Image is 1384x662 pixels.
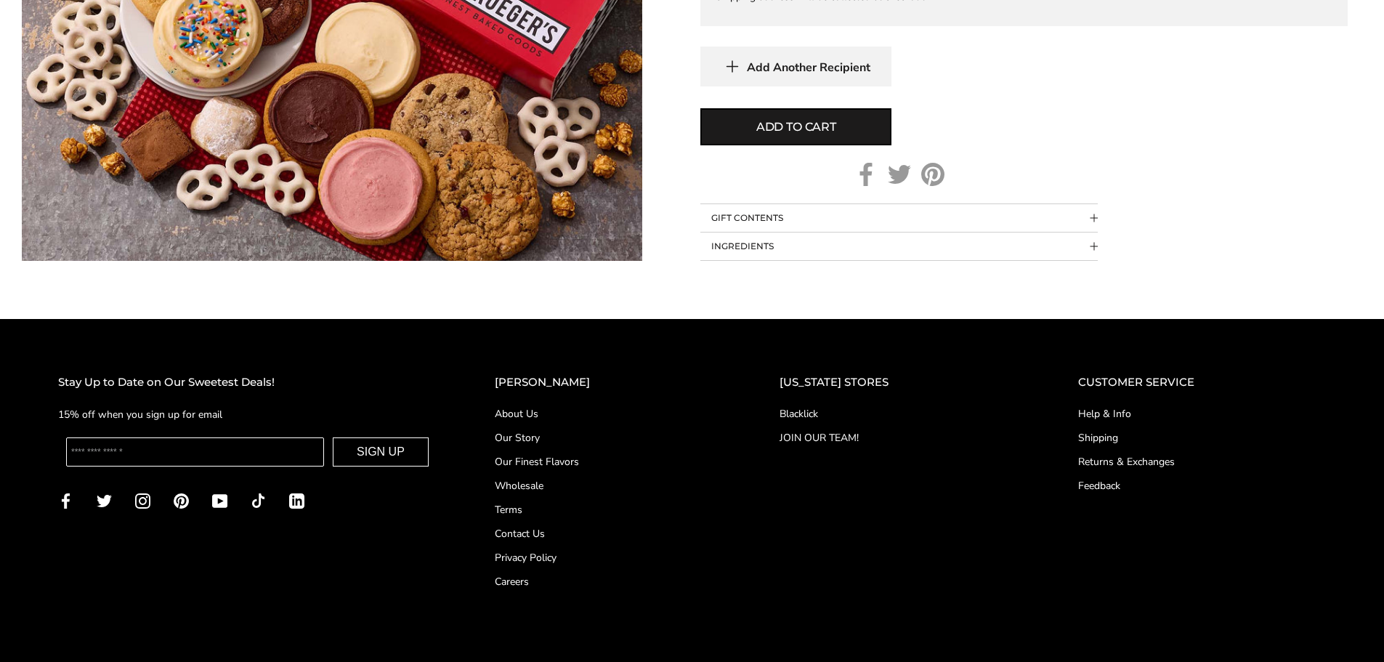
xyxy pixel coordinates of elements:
button: Add to cart [700,108,891,145]
a: Our Finest Flavors [495,454,721,469]
a: Terms [495,502,721,517]
a: Wholesale [495,478,721,493]
a: Instagram [135,492,150,509]
a: Our Story [495,430,721,445]
a: YouTube [212,492,227,509]
a: Pinterest [174,492,189,509]
button: Add Another Recipient [700,47,891,86]
a: About Us [495,406,721,421]
span: Add to cart [756,118,836,136]
input: Enter your email [66,437,324,467]
h2: [PERSON_NAME] [495,374,721,392]
a: Twitter [97,492,112,509]
a: Contact Us [495,526,721,541]
a: Twitter [888,163,911,186]
a: Help & Info [1078,406,1326,421]
a: Facebook [58,492,73,509]
a: Blacklick [780,406,1020,421]
a: Careers [495,574,721,589]
a: Privacy Policy [495,550,721,565]
a: Returns & Exchanges [1078,454,1326,469]
h2: Stay Up to Date on Our Sweetest Deals! [58,374,437,392]
iframe: Sign Up via Text for Offers [12,607,150,650]
a: TikTok [251,492,266,509]
a: Feedback [1078,478,1326,493]
a: LinkedIn [289,492,304,509]
span: Add Another Recipient [747,60,870,75]
button: Collapsible block button [700,204,1098,232]
button: SIGN UP [333,437,429,467]
button: Collapsible block button [700,233,1098,260]
h2: CUSTOMER SERVICE [1078,374,1326,392]
p: 15% off when you sign up for email [58,406,437,423]
a: Pinterest [921,163,944,186]
a: JOIN OUR TEAM! [780,430,1020,445]
a: Facebook [854,163,878,186]
h2: [US_STATE] STORES [780,374,1020,392]
a: Shipping [1078,430,1326,445]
